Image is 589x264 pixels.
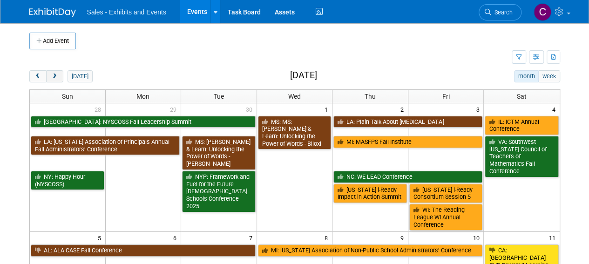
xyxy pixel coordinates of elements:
[514,70,539,82] button: month
[68,70,92,82] button: [DATE]
[31,244,256,257] a: AL: ALA CASE Fall Conference
[288,93,301,100] span: Wed
[551,103,560,115] span: 4
[491,9,513,16] span: Search
[94,103,105,115] span: 28
[333,136,482,148] a: MI: MASFPS Fall Institute
[31,136,180,155] a: LA: [US_STATE] Association of Principals Annual Fall Administrators’ Conference
[324,103,332,115] span: 1
[248,232,257,244] span: 7
[485,136,558,177] a: VA: Southwest [US_STATE] Council of Teachers of Mathematics Fall Conference
[258,116,332,150] a: MS: MS: [PERSON_NAME] & Learn: Unlocking the Power of Words - Biloxi
[475,103,483,115] span: 3
[245,103,257,115] span: 30
[442,93,450,100] span: Fri
[485,116,558,135] a: IL: ICTM Annual Conference
[290,70,317,81] h2: [DATE]
[136,93,149,100] span: Mon
[87,8,166,16] span: Sales - Exhibits and Events
[548,232,560,244] span: 11
[534,3,551,21] img: Christine Lurz
[29,8,76,17] img: ExhibitDay
[538,70,560,82] button: week
[29,70,47,82] button: prev
[31,116,256,128] a: [GEOGRAPHIC_DATA]: NYSCOSS Fall Leadership Summit
[172,232,181,244] span: 6
[182,136,256,170] a: MS: [PERSON_NAME] & Learn: Unlocking the Power of Words - [PERSON_NAME]
[46,70,63,82] button: next
[31,171,104,190] a: NY: Happy Hour (NYSCOSS)
[214,93,224,100] span: Tue
[29,33,76,49] button: Add Event
[365,93,376,100] span: Thu
[324,232,332,244] span: 8
[258,244,483,257] a: MI: [US_STATE] Association of Non-Public School Administrators’ Conference
[333,184,407,203] a: [US_STATE] i-Ready Impact in Action Summit
[409,184,483,203] a: [US_STATE] i-Ready Consortium Session 5
[409,204,483,230] a: WI: The Reading League WI Annual Conference
[399,103,408,115] span: 2
[472,232,483,244] span: 10
[399,232,408,244] span: 9
[479,4,521,20] a: Search
[333,171,482,183] a: NC: WE LEAD Conference
[62,93,73,100] span: Sun
[169,103,181,115] span: 29
[333,116,482,128] a: LA: Plain Talk About [MEDICAL_DATA]
[97,232,105,244] span: 5
[517,93,527,100] span: Sat
[182,171,256,212] a: NYP: Framework and Fuel for the Future [DEMOGRAPHIC_DATA] Schools Conference 2025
